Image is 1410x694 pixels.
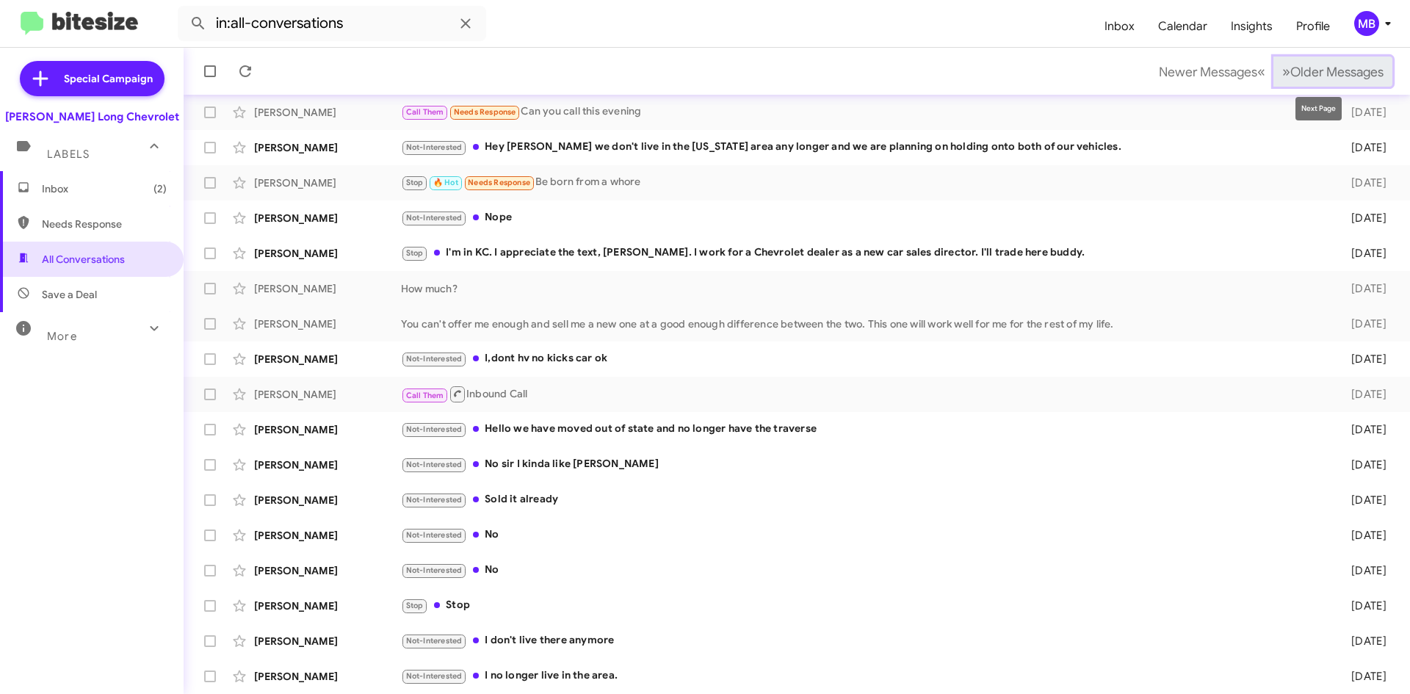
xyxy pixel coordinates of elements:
[42,181,167,196] span: Inbox
[1354,11,1379,36] div: MB
[406,142,463,152] span: Not-Interested
[401,350,1328,367] div: I,dont hv no kicks car ok
[1146,5,1219,48] a: Calendar
[406,354,463,364] span: Not-Interested
[42,252,125,267] span: All Conversations
[1295,97,1342,120] div: Next Page
[406,248,424,258] span: Stop
[254,211,401,225] div: [PERSON_NAME]
[401,632,1328,649] div: I don't live there anymore
[1328,634,1398,648] div: [DATE]
[1328,528,1398,543] div: [DATE]
[254,281,401,296] div: [PERSON_NAME]
[47,330,77,343] span: More
[468,178,530,187] span: Needs Response
[1328,140,1398,155] div: [DATE]
[1328,387,1398,402] div: [DATE]
[1342,11,1394,36] button: MB
[42,287,97,302] span: Save a Deal
[401,139,1328,156] div: Hey [PERSON_NAME] we don't live in the [US_STATE] area any longer and we are planning on holding ...
[401,209,1328,226] div: Nope
[406,178,424,187] span: Stop
[406,671,463,681] span: Not-Interested
[254,422,401,437] div: [PERSON_NAME]
[254,528,401,543] div: [PERSON_NAME]
[47,148,90,161] span: Labels
[1328,352,1398,366] div: [DATE]
[178,6,486,41] input: Search
[406,213,463,223] span: Not-Interested
[401,245,1328,261] div: I'm in KC. I appreciate the text, [PERSON_NAME]. I work for a Chevrolet dealer as a new car sales...
[401,597,1328,614] div: Stop
[1219,5,1284,48] a: Insights
[254,563,401,578] div: [PERSON_NAME]
[254,176,401,190] div: [PERSON_NAME]
[406,107,444,117] span: Call Them
[1328,669,1398,684] div: [DATE]
[64,71,153,86] span: Special Campaign
[1328,211,1398,225] div: [DATE]
[406,495,463,505] span: Not-Interested
[1282,62,1290,81] span: »
[401,421,1328,438] div: Hello we have moved out of state and no longer have the traverse
[401,385,1328,403] div: Inbound Call
[1273,57,1392,87] button: Next
[254,669,401,684] div: [PERSON_NAME]
[406,424,463,434] span: Not-Interested
[401,317,1328,331] div: You can't offer me enough and sell me a new one at a good enough difference between the two. This...
[406,460,463,469] span: Not-Interested
[1328,317,1398,331] div: [DATE]
[1150,57,1274,87] button: Previous
[254,140,401,155] div: [PERSON_NAME]
[254,458,401,472] div: [PERSON_NAME]
[1290,64,1384,80] span: Older Messages
[401,491,1328,508] div: Sold it already
[1257,62,1265,81] span: «
[406,391,444,400] span: Call Them
[20,61,164,96] a: Special Campaign
[401,562,1328,579] div: No
[42,217,167,231] span: Needs Response
[1159,64,1257,80] span: Newer Messages
[254,599,401,613] div: [PERSON_NAME]
[401,527,1328,543] div: No
[1284,5,1342,48] a: Profile
[1151,57,1392,87] nav: Page navigation example
[254,634,401,648] div: [PERSON_NAME]
[254,246,401,261] div: [PERSON_NAME]
[1328,458,1398,472] div: [DATE]
[153,181,167,196] span: (2)
[401,668,1328,684] div: I no longer live in the area.
[433,178,458,187] span: 🔥 Hot
[1328,246,1398,261] div: [DATE]
[1093,5,1146,48] a: Inbox
[1328,493,1398,507] div: [DATE]
[401,104,1328,120] div: Can you call this evening
[406,636,463,646] span: Not-Interested
[254,352,401,366] div: [PERSON_NAME]
[254,105,401,120] div: [PERSON_NAME]
[406,530,463,540] span: Not-Interested
[401,456,1328,473] div: No sir I kinda like [PERSON_NAME]
[1328,176,1398,190] div: [DATE]
[1328,422,1398,437] div: [DATE]
[406,601,424,610] span: Stop
[454,107,516,117] span: Needs Response
[401,281,1328,296] div: How much?
[1328,563,1398,578] div: [DATE]
[254,317,401,331] div: [PERSON_NAME]
[254,493,401,507] div: [PERSON_NAME]
[1328,105,1398,120] div: [DATE]
[406,565,463,575] span: Not-Interested
[1328,281,1398,296] div: [DATE]
[401,174,1328,191] div: Be born from a whore
[1328,599,1398,613] div: [DATE]
[5,109,179,124] div: [PERSON_NAME] Long Chevrolet
[254,387,401,402] div: [PERSON_NAME]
